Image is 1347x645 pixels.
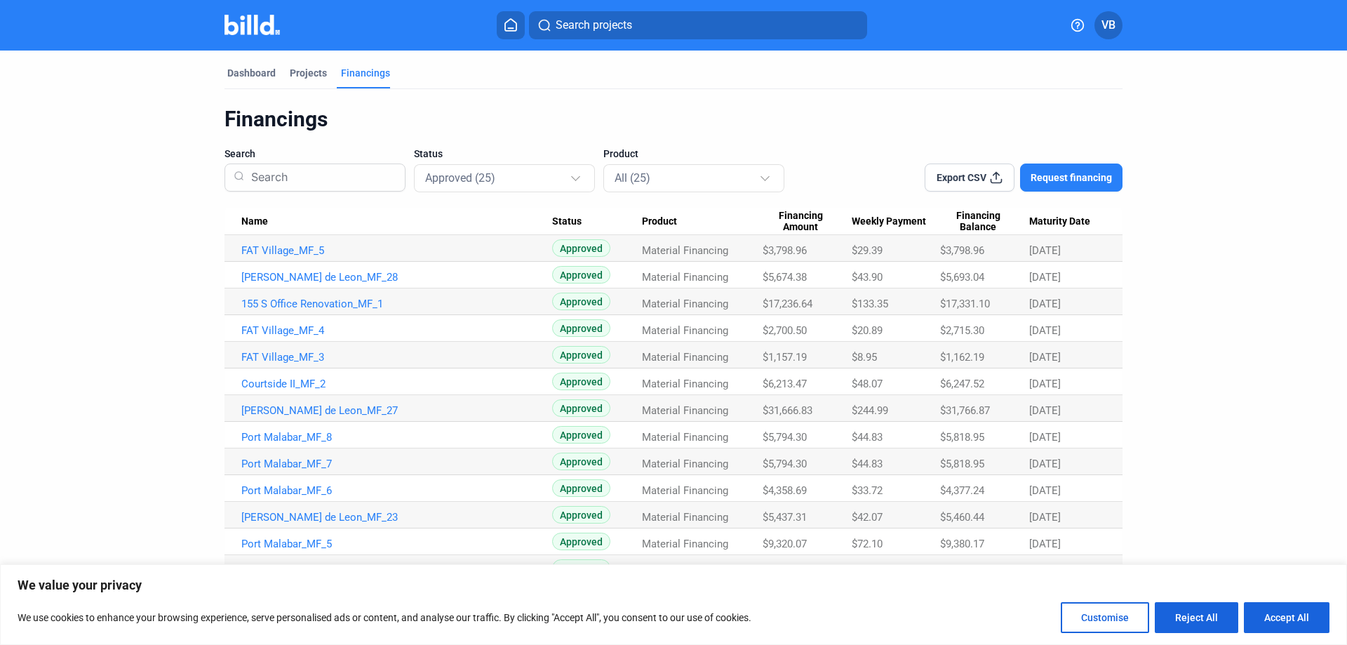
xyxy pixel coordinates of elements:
[852,511,883,524] span: $42.07
[852,404,888,417] span: $244.99
[227,66,276,80] div: Dashboard
[552,426,610,444] span: Approved
[241,458,552,470] a: Port Malabar_MF_7
[763,431,807,444] span: $5,794.30
[552,215,642,228] div: Status
[341,66,390,80] div: Financings
[852,244,883,257] span: $29.39
[552,239,610,257] span: Approved
[1029,215,1106,228] div: Maturity Date
[852,538,883,550] span: $72.10
[940,511,984,524] span: $5,460.44
[603,147,638,161] span: Product
[1029,351,1061,364] span: [DATE]
[642,298,728,310] span: Material Financing
[552,266,610,284] span: Approved
[552,399,610,417] span: Approved
[241,404,552,417] a: [PERSON_NAME] de Leon_MF_27
[852,458,883,470] span: $44.83
[642,271,728,284] span: Material Financing
[642,244,728,257] span: Material Financing
[763,271,807,284] span: $5,674.38
[241,271,552,284] a: [PERSON_NAME] de Leon_MF_28
[1029,538,1061,550] span: [DATE]
[940,484,984,497] span: $4,377.24
[552,506,610,524] span: Approved
[1029,244,1061,257] span: [DATE]
[414,147,443,161] span: Status
[642,324,728,337] span: Material Financing
[763,298,812,310] span: $17,236.64
[763,324,807,337] span: $2,700.50
[241,324,552,337] a: FAT Village_MF_4
[1029,298,1061,310] span: [DATE]
[940,538,984,550] span: $9,380.17
[18,577,1329,594] p: We value your privacy
[940,351,984,364] span: $1,162.19
[241,215,552,228] div: Name
[642,484,728,497] span: Material Financing
[642,215,677,228] span: Product
[425,171,495,185] mat-select-trigger: Approved (25)
[763,351,807,364] span: $1,157.19
[940,271,984,284] span: $5,693.04
[763,511,807,524] span: $5,437.31
[1029,511,1061,524] span: [DATE]
[763,244,807,257] span: $3,798.96
[940,378,984,390] span: $6,247.52
[642,511,728,524] span: Material Financing
[552,215,582,228] span: Status
[940,210,1030,234] div: Financing Balance
[1029,484,1061,497] span: [DATE]
[241,511,552,524] a: [PERSON_NAME] de Leon_MF_23
[1094,11,1122,39] button: VB
[241,215,268,228] span: Name
[224,106,1122,133] div: Financings
[224,15,280,35] img: Billd Company Logo
[552,453,610,470] span: Approved
[1029,378,1061,390] span: [DATE]
[1155,602,1238,633] button: Reject All
[940,298,990,310] span: $17,331.10
[852,378,883,390] span: $48.07
[1029,404,1061,417] span: [DATE]
[763,404,812,417] span: $31,666.83
[940,458,984,470] span: $5,818.95
[1244,602,1329,633] button: Accept All
[852,484,883,497] span: $33.72
[852,351,877,364] span: $8.95
[552,319,610,337] span: Approved
[940,210,1017,234] span: Financing Balance
[290,66,327,80] div: Projects
[552,373,610,390] span: Approved
[763,378,807,390] span: $6,213.47
[642,431,728,444] span: Material Financing
[1101,17,1115,34] span: VB
[642,378,728,390] span: Material Financing
[925,164,1014,192] button: Export CSV
[246,159,396,196] input: Search
[763,210,840,234] span: Financing Amount
[556,17,632,34] span: Search projects
[529,11,867,39] button: Search projects
[642,458,728,470] span: Material Financing
[852,298,888,310] span: $133.35
[241,431,552,444] a: Port Malabar_MF_8
[642,215,763,228] div: Product
[940,244,984,257] span: $3,798.96
[940,404,990,417] span: $31,766.87
[1031,171,1112,185] span: Request financing
[852,215,926,228] span: Weekly Payment
[852,431,883,444] span: $44.83
[224,147,255,161] span: Search
[763,484,807,497] span: $4,358.69
[763,458,807,470] span: $5,794.30
[1061,602,1149,633] button: Customise
[241,298,552,310] a: 155 S Office Renovation_MF_1
[642,404,728,417] span: Material Financing
[241,351,552,364] a: FAT Village_MF_3
[940,431,984,444] span: $5,818.95
[1020,164,1122,192] button: Request financing
[552,533,610,550] span: Approved
[1029,458,1061,470] span: [DATE]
